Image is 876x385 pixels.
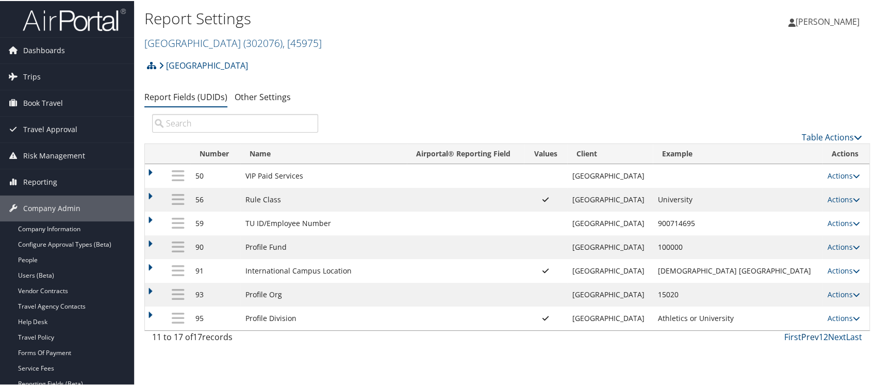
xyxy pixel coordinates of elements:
[567,234,653,258] td: [GEOGRAPHIC_DATA]
[193,330,202,342] span: 17
[144,90,227,102] a: Report Fields (UDIDs)
[524,143,567,163] th: Values
[828,241,860,251] a: Actions
[190,143,240,163] th: Number
[653,143,822,163] th: Example
[235,90,291,102] a: Other Settings
[819,330,823,342] a: 1
[23,195,80,220] span: Company Admin
[190,306,240,329] td: 95
[567,143,653,163] th: Client
[846,330,862,342] a: Last
[240,143,407,163] th: Name
[240,234,407,258] td: Profile Fund
[152,330,318,347] div: 11 to 17 of records
[190,282,240,306] td: 93
[240,282,407,306] td: Profile Org
[823,330,828,342] a: 2
[144,35,322,49] a: [GEOGRAPHIC_DATA]
[828,170,860,180] a: Actions
[653,187,822,211] td: University
[801,330,819,342] a: Prev
[190,211,240,234] td: 59
[784,330,801,342] a: First
[283,35,322,49] span: , [ 45975 ]
[653,258,822,282] td: [DEMOGRAPHIC_DATA] [GEOGRAPHIC_DATA]
[828,312,860,322] a: Actions
[23,89,63,115] span: Book Travel
[407,143,524,163] th: Airportal&reg; Reporting Field
[802,131,862,142] a: Table Actions
[23,63,41,89] span: Trips
[190,234,240,258] td: 90
[190,163,240,187] td: 50
[567,211,653,234] td: [GEOGRAPHIC_DATA]
[243,35,283,49] span: ( 302076 )
[240,258,407,282] td: International Campus Location
[240,211,407,234] td: TU ID/Employee Number
[567,187,653,211] td: [GEOGRAPHIC_DATA]
[567,306,653,329] td: [GEOGRAPHIC_DATA]
[653,282,822,306] td: 15020
[567,163,653,187] td: [GEOGRAPHIC_DATA]
[23,142,85,168] span: Risk Management
[159,54,248,75] a: [GEOGRAPHIC_DATA]
[828,330,846,342] a: Next
[828,217,860,227] a: Actions
[653,234,822,258] td: 100000
[653,306,822,329] td: Athletics or University
[23,168,57,194] span: Reporting
[796,15,860,26] span: [PERSON_NAME]
[23,116,77,141] span: Travel Approval
[23,7,126,31] img: airportal-logo.png
[152,113,318,132] input: Search
[822,143,869,163] th: Actions
[240,187,407,211] td: Rule Class
[567,258,653,282] td: [GEOGRAPHIC_DATA]
[828,265,860,275] a: Actions
[828,194,860,203] a: Actions
[190,187,240,211] td: 56
[240,163,407,187] td: VIP Paid Services
[144,7,628,28] h1: Report Settings
[653,211,822,234] td: 900714695
[23,37,65,62] span: Dashboards
[190,258,240,282] td: 91
[567,282,653,306] td: [GEOGRAPHIC_DATA]
[240,306,407,329] td: Profile Division
[166,143,190,163] th: : activate to sort column descending
[788,5,870,36] a: [PERSON_NAME]
[828,288,860,298] a: Actions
